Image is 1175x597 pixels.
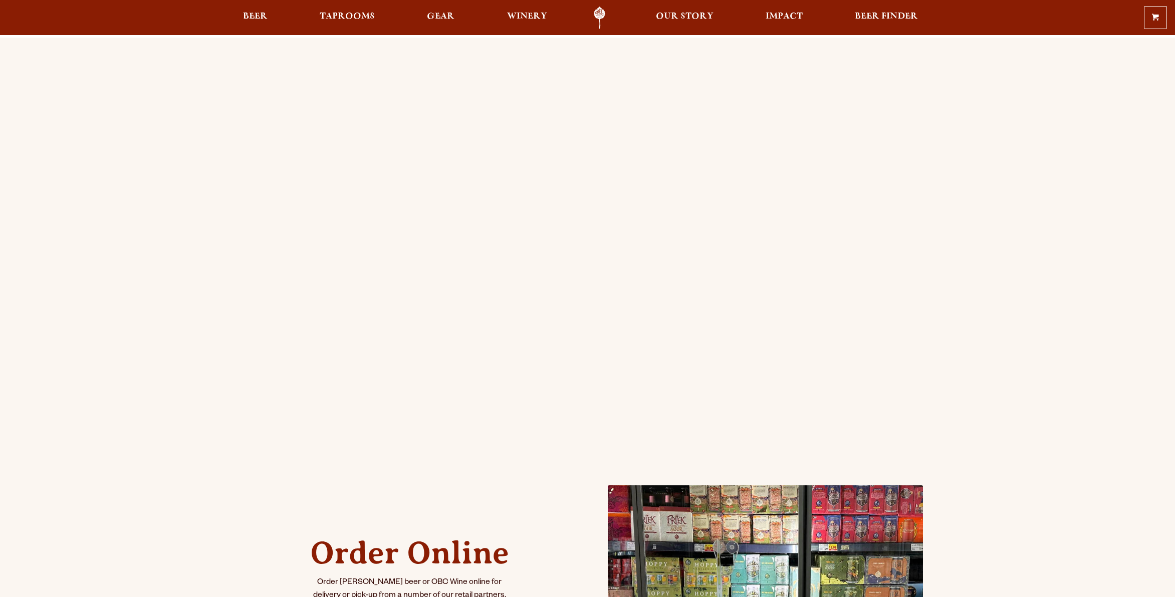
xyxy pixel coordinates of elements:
[759,7,809,29] a: Impact
[237,7,274,29] a: Beer
[855,13,918,21] span: Beer Finder
[649,7,720,29] a: Our Story
[309,535,510,570] h2: Order Online
[656,13,714,21] span: Our Story
[320,13,375,21] span: Taprooms
[507,13,547,21] span: Winery
[501,7,554,29] a: Winery
[427,13,454,21] span: Gear
[581,7,618,29] a: Odell Home
[766,13,803,21] span: Impact
[243,13,268,21] span: Beer
[420,7,461,29] a: Gear
[313,7,381,29] a: Taprooms
[848,7,924,29] a: Beer Finder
